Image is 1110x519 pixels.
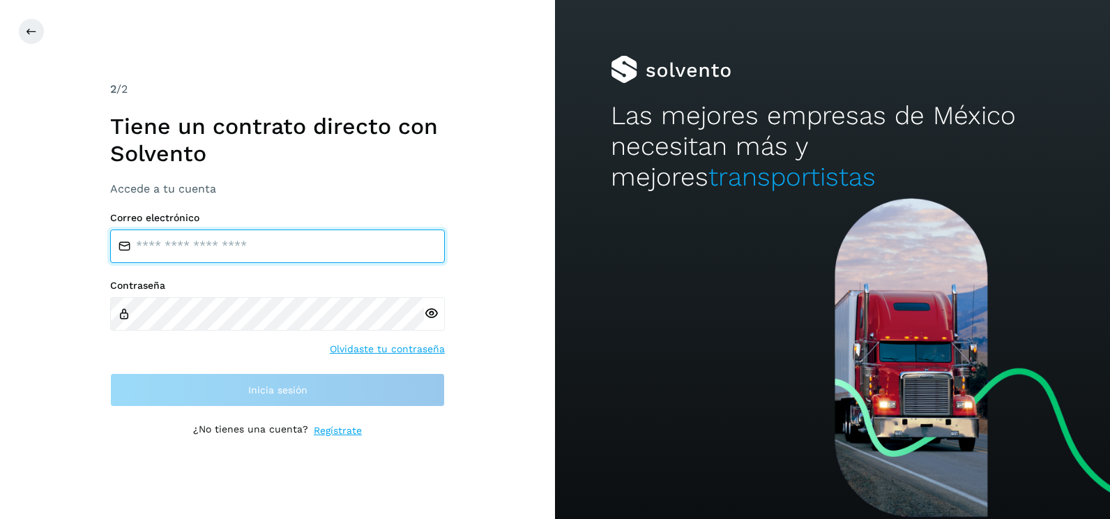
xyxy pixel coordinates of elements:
[611,100,1055,193] h2: Las mejores empresas de México necesitan más y mejores
[330,342,445,356] a: Olvidaste tu contraseña
[110,212,445,224] label: Correo electrónico
[110,82,116,96] span: 2
[110,373,445,407] button: Inicia sesión
[110,182,445,195] h3: Accede a tu cuenta
[314,423,362,438] a: Regístrate
[248,385,307,395] span: Inicia sesión
[193,423,308,438] p: ¿No tienes una cuenta?
[110,81,445,98] div: /2
[708,162,876,192] span: transportistas
[110,280,445,292] label: Contraseña
[110,113,445,167] h1: Tiene un contrato directo con Solvento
